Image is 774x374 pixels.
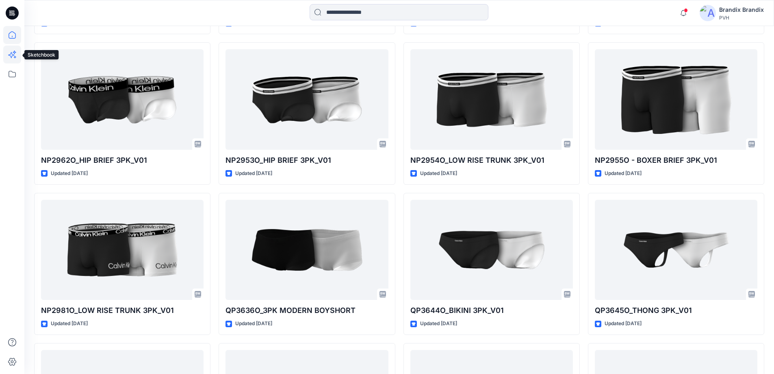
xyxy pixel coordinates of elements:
[51,169,88,178] p: Updated [DATE]
[235,319,272,328] p: Updated [DATE]
[51,319,88,328] p: Updated [DATE]
[595,155,757,166] p: NP2955O - BOXER BRIEF 3PK_V01
[235,169,272,178] p: Updated [DATE]
[41,200,204,300] a: NP2981O_LOW RISE TRUNK 3PK_V01
[225,305,388,316] p: QP3636O_3PK MODERN BOYSHORT
[719,15,764,21] div: PVH
[225,200,388,300] a: QP3636O_3PK MODERN BOYSHORT
[41,155,204,166] p: NP2962O_HIP BRIEF 3PK_V01
[700,5,716,21] img: avatar
[410,305,573,316] p: QP3644O_BIKINI 3PK_V01
[410,155,573,166] p: NP2954O_LOW RISE TRUNK 3PK_V01
[605,169,642,178] p: Updated [DATE]
[41,305,204,316] p: NP2981O_LOW RISE TRUNK 3PK_V01
[225,49,388,150] a: NP2953O_HIP BRIEF 3PK_V01
[41,49,204,150] a: NP2962O_HIP BRIEF 3PK_V01
[420,169,457,178] p: Updated [DATE]
[595,200,757,300] a: QP3645O_THONG 3PK_V01
[410,49,573,150] a: NP2954O_LOW RISE TRUNK 3PK_V01
[420,319,457,328] p: Updated [DATE]
[719,5,764,15] div: Brandix Brandix
[225,155,388,166] p: NP2953O_HIP BRIEF 3PK_V01
[595,305,757,316] p: QP3645O_THONG 3PK_V01
[595,49,757,150] a: NP2955O - BOXER BRIEF 3PK_V01
[410,200,573,300] a: QP3644O_BIKINI 3PK_V01
[605,319,642,328] p: Updated [DATE]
